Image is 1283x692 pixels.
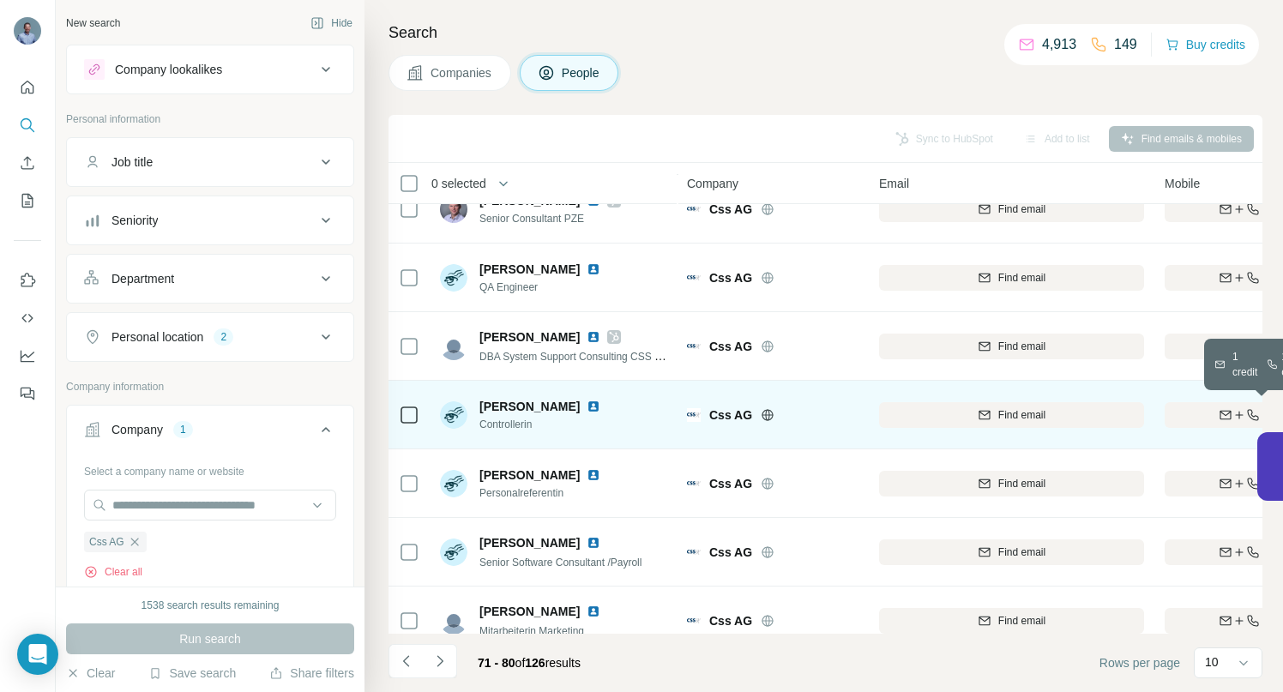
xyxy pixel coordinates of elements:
[687,477,701,490] img: Logo of Css AG
[587,468,600,482] img: LinkedIn logo
[709,475,752,492] span: Css AG
[84,457,336,479] div: Select a company name or website
[687,271,701,285] img: Logo of Css AG
[14,110,41,141] button: Search
[709,338,752,355] span: Css AG
[479,466,580,484] span: [PERSON_NAME]
[879,196,1144,222] button: Find email
[687,614,701,628] img: Logo of Css AG
[478,656,581,670] span: results
[14,185,41,216] button: My lists
[998,339,1045,354] span: Find email
[111,212,158,229] div: Seniority
[709,201,752,218] span: Css AG
[66,379,354,394] p: Company information
[998,202,1045,217] span: Find email
[17,634,58,675] div: Open Intercom Messenger
[479,603,580,620] span: [PERSON_NAME]
[67,49,353,90] button: Company lookalikes
[440,470,467,497] img: Avatar
[214,329,233,345] div: 2
[998,545,1045,560] span: Find email
[111,270,174,287] div: Department
[687,408,701,422] img: Logo of Css AG
[479,328,580,346] span: [PERSON_NAME]
[998,476,1045,491] span: Find email
[478,656,515,670] span: 71 - 80
[1099,654,1180,671] span: Rows per page
[587,262,600,276] img: LinkedIn logo
[431,64,493,81] span: Companies
[142,598,280,613] div: 1538 search results remaining
[66,665,115,682] button: Clear
[66,111,354,127] p: Personal information
[879,471,1144,496] button: Find email
[423,644,457,678] button: Navigate to next page
[879,175,909,192] span: Email
[709,406,752,424] span: Css AG
[879,402,1144,428] button: Find email
[440,333,467,360] img: Avatar
[89,534,124,550] span: Css AG
[14,340,41,371] button: Dashboard
[84,564,142,580] button: Clear all
[431,175,486,192] span: 0 selected
[14,378,41,409] button: Feedback
[440,539,467,566] img: Avatar
[587,536,600,550] img: LinkedIn logo
[1165,175,1200,192] span: Mobile
[479,625,584,637] span: Mitarbeiterin Marketing
[440,264,467,292] img: Avatar
[1042,34,1076,55] p: 4,913
[879,608,1144,634] button: Find email
[67,258,353,299] button: Department
[479,280,621,295] span: QA Engineer
[67,141,353,183] button: Job title
[111,421,163,438] div: Company
[879,334,1144,359] button: Find email
[67,200,353,241] button: Seniority
[479,211,621,226] span: Senior Consultant PZE
[687,545,701,559] img: Logo of Css AG
[1114,34,1137,55] p: 149
[14,17,41,45] img: Avatar
[687,175,738,192] span: Company
[479,349,739,363] span: DBA System Support Consulting CSS [PERSON_NAME]
[67,316,353,358] button: Personal location2
[998,613,1045,629] span: Find email
[479,485,621,501] span: Personalreferentin
[298,10,364,36] button: Hide
[525,656,545,670] span: 126
[709,544,752,561] span: Css AG
[66,15,120,31] div: New search
[879,539,1144,565] button: Find email
[587,400,600,413] img: LinkedIn logo
[479,261,580,278] span: [PERSON_NAME]
[389,21,1262,45] h4: Search
[111,153,153,171] div: Job title
[148,665,236,682] button: Save search
[269,665,354,682] button: Share filters
[14,265,41,296] button: Use Surfe on LinkedIn
[479,557,641,569] span: Senior Software Consultant /Payroll
[879,265,1144,291] button: Find email
[111,328,203,346] div: Personal location
[479,398,580,415] span: [PERSON_NAME]
[687,340,701,353] img: Logo of Css AG
[709,269,752,286] span: Css AG
[14,72,41,103] button: Quick start
[587,605,600,618] img: LinkedIn logo
[587,330,600,344] img: LinkedIn logo
[998,270,1045,286] span: Find email
[173,422,193,437] div: 1
[515,656,526,670] span: of
[440,196,467,223] img: Avatar
[440,401,467,429] img: Avatar
[562,64,601,81] span: People
[115,61,222,78] div: Company lookalikes
[479,417,621,432] span: Controllerin
[389,644,423,678] button: Navigate to previous page
[14,303,41,334] button: Use Surfe API
[67,409,353,457] button: Company1
[709,612,752,629] span: Css AG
